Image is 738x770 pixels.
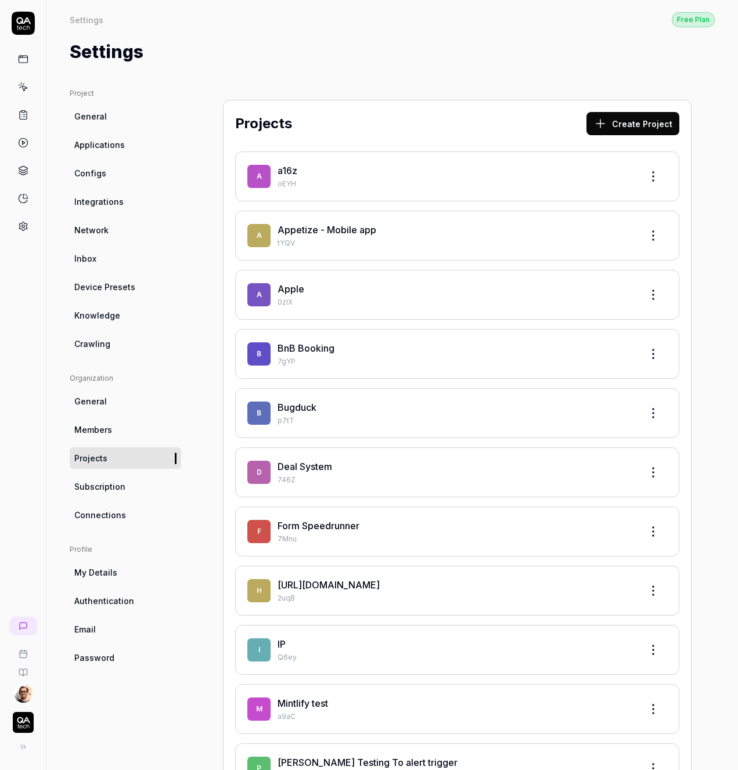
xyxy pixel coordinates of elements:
[5,703,41,735] button: QA Tech Logo
[278,297,632,308] p: 0zIX
[74,452,107,464] span: Projects
[70,305,181,326] a: Knowledge
[74,139,125,151] span: Applications
[5,659,41,677] a: Documentation
[70,647,181,668] a: Password
[74,595,134,607] span: Authentication
[278,402,316,413] a: Bugduck
[672,12,715,27] a: Free Plan
[74,338,110,350] span: Crawling
[247,283,271,306] span: A
[278,711,632,722] p: a9aC
[278,238,632,248] p: tYQV
[74,224,109,236] span: Network
[74,623,96,635] span: Email
[278,224,376,236] a: Appetize - Mobile app
[586,112,679,135] button: Create Project
[70,39,143,65] h1: Settings
[278,165,297,176] a: a16z
[74,424,112,436] span: Members
[70,447,181,469] a: Projects
[70,590,181,612] a: Authentication
[247,638,271,661] span: I
[70,391,181,412] a: General
[247,342,271,366] span: B
[70,191,181,212] a: Integrations
[70,134,181,156] a: Applications
[278,520,359,532] a: Form Speedrunner
[9,617,37,635] a: New conversation
[278,534,632,544] p: 7Mnu
[74,566,117,579] span: My Details
[278,579,380,591] a: [URL][DOMAIN_NAME]
[70,333,181,355] a: Crawling
[74,252,96,265] span: Inbox
[5,640,41,659] a: Book a call with us
[278,179,632,189] p: oEYH
[74,110,107,122] span: General
[70,504,181,526] a: Connections
[70,562,181,583] a: My Details
[235,113,292,134] h2: Projects
[70,162,181,184] a: Configs
[70,476,181,497] a: Subscription
[278,356,632,367] p: 7gYP
[278,638,286,650] a: IP
[278,475,632,485] p: 746Z
[14,684,33,703] img: 704fe57e-bae9-4a0d-8bcb-c4203d9f0bb2.jpeg
[74,480,125,493] span: Subscription
[278,757,458,768] a: [PERSON_NAME] Testing To alert trigger
[74,309,120,321] span: Knowledge
[247,165,271,188] span: a
[70,248,181,269] a: Inbox
[70,619,181,640] a: Email
[74,509,126,521] span: Connections
[74,652,114,664] span: Password
[278,697,328,709] a: Mintlify test
[74,196,124,208] span: Integrations
[70,14,103,26] div: Settings
[74,281,135,293] span: Device Presets
[74,167,106,179] span: Configs
[278,593,632,603] p: 2uqB
[70,419,181,440] a: Members
[247,224,271,247] span: A
[247,579,271,602] span: h
[70,106,181,127] a: General
[70,544,181,555] div: Profile
[278,342,334,354] a: BnB Booking
[13,712,34,733] img: QA Tech Logo
[70,373,181,384] div: Organization
[247,697,271,721] span: M
[70,88,181,99] div: Project
[278,652,632,663] p: Q6ey
[278,461,332,472] a: Deal System
[247,461,271,484] span: D
[278,283,304,295] a: Apple
[74,395,107,407] span: General
[278,415,632,426] p: p7tT
[247,520,271,543] span: F
[247,402,271,425] span: B
[70,219,181,241] a: Network
[70,276,181,298] a: Device Presets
